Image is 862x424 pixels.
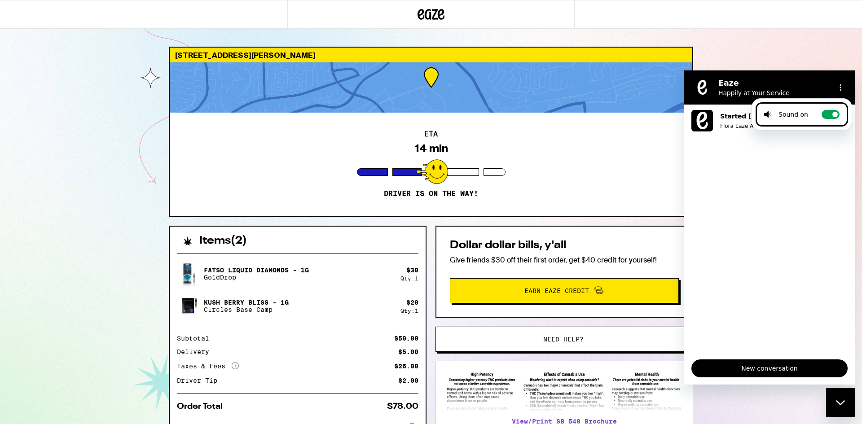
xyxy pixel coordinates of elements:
p: Fatso Liquid Diamonds - 1g [204,267,309,274]
div: $5.00 [398,349,418,355]
button: Earn Eaze Credit [450,278,679,303]
div: $ 30 [406,267,418,274]
div: $ 20 [406,299,418,306]
div: [STREET_ADDRESS][PERSON_NAME] [170,48,692,62]
iframe: Messaging window [684,70,855,385]
div: Subtotal [177,335,215,341]
div: $26.00 [394,363,418,369]
div: 14 min [414,142,448,155]
div: $50.00 [394,335,418,341]
div: Driver Tip [177,377,224,384]
button: Need help? [435,327,691,352]
h2: Dollar dollar bills, y'all [450,240,679,251]
img: SB 540 Brochure preview [445,370,684,412]
p: GoldDrop [204,274,309,281]
div: $78.00 [387,402,418,411]
p: Give friends $30 off their first order, get $40 credit for yourself! [450,255,679,265]
div: Qty: 1 [400,275,418,281]
div: Qty: 1 [400,308,418,314]
div: $2.00 [398,377,418,384]
div: Order Total [177,402,229,411]
p: Circles Base Camp [204,306,289,313]
div: Taxes & Fees [177,362,239,370]
span: Need help? [543,336,584,342]
h2: Items ( 2 ) [199,236,247,246]
div: Delivery [177,349,215,355]
iframe: Button to launch messaging window, conversation in progress [826,388,855,417]
img: Fatso Liquid Diamonds - 1g [177,258,202,289]
p: Driver is on the way! [384,189,478,198]
p: Kush Berry Bliss - 1g [204,299,289,306]
img: Kush Berry Bliss - 1g [177,293,202,319]
h2: ETA [424,131,438,138]
span: Earn Eaze Credit [524,288,589,294]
